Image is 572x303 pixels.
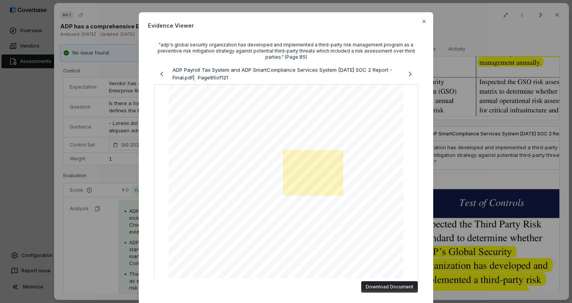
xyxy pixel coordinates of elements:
div: "adp's global security organization has developed and implemented a third-party risk management p... [154,42,418,60]
button: Download Document [361,281,418,293]
p: ADP Payroll Tax System and ADP SmartCompliance Services System [DATE] SOC 2 Report - Final.pdf | ... [173,66,399,81]
span: Evidence Viewer [148,21,424,30]
button: Next page [403,69,418,79]
button: Previous page [154,69,169,79]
